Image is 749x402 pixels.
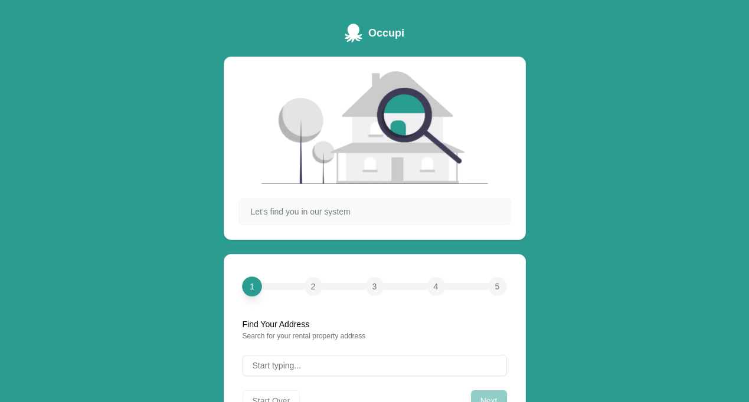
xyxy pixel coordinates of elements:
[434,281,439,292] span: 4
[345,24,404,42] a: Occupi
[243,318,507,330] div: Find Your Address
[253,360,301,371] span: Start typing...
[368,25,404,41] span: Occupi
[251,206,351,218] span: Let's find you in our system
[243,331,507,341] div: Search for your rental property address
[311,281,316,292] span: 2
[261,71,488,184] img: House searching illustration
[372,281,377,292] span: 3
[495,281,500,292] span: 5
[249,281,254,293] span: 1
